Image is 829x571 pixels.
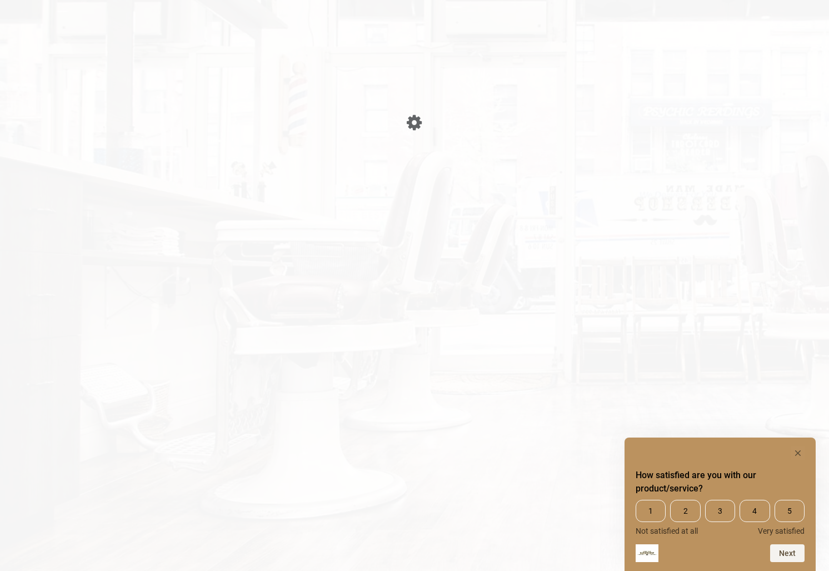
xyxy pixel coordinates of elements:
span: Not satisfied at all [636,527,698,535]
h2: How satisfied are you with our product/service? Select an option from 1 to 5, with 1 being Not sa... [636,469,805,495]
div: How satisfied are you with our product/service? Select an option from 1 to 5, with 1 being Not sa... [636,446,805,562]
span: 5 [775,500,805,522]
span: 3 [705,500,735,522]
button: Hide survey [791,446,805,460]
button: Next question [770,544,805,562]
div: How satisfied are you with our product/service? Select an option from 1 to 5, with 1 being Not sa... [636,500,805,535]
span: 2 [670,500,700,522]
span: 4 [740,500,770,522]
span: 1 [636,500,666,522]
span: Very satisfied [758,527,805,535]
